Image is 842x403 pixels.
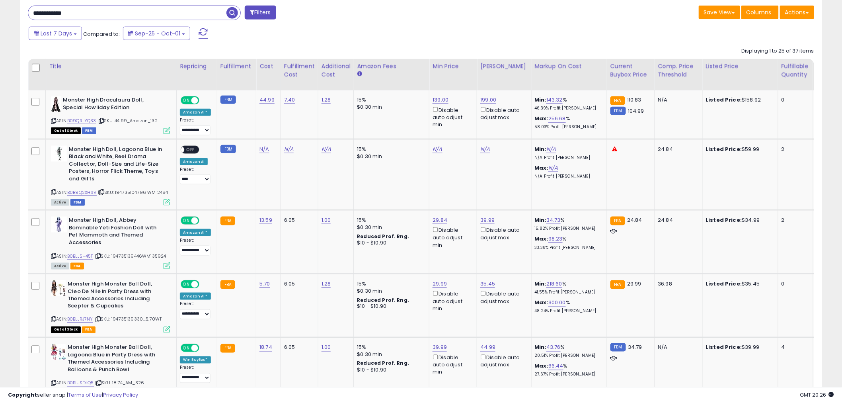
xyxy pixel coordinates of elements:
b: Monster High Doll, Lagoona Blue in Black and White, Reel Drama Collector, Doll-Size and Life-Size... [69,146,166,185]
b: Monster High Monster Ball Doll, Cleo De Nile in Party Dress with Themed Accessories Including Sce... [68,280,164,312]
span: 34.79 [628,344,642,351]
div: % [535,115,601,130]
div: Preset: [180,238,211,256]
button: Filters [245,6,276,20]
div: Disable auto adjust max [480,226,525,241]
b: Max: [535,362,549,370]
a: 13.59 [259,216,272,224]
div: 6.05 [284,344,312,351]
b: Min: [535,96,547,104]
small: FBM [610,343,626,352]
div: $59.99 [706,146,772,153]
p: 58.03% Profit [PERSON_NAME] [535,124,601,130]
small: FBA [220,280,235,289]
div: Markup on Cost [535,62,604,70]
p: 15.82% Profit [PERSON_NAME] [535,226,601,231]
b: Min: [535,344,547,351]
span: | SKU: 194735104796 WM 2484 [98,189,168,196]
small: FBM [610,107,626,115]
div: $35.45 [706,280,772,288]
small: FBA [610,96,625,105]
small: FBA [610,280,625,289]
strong: Copyright [8,391,37,399]
a: 1.28 [322,280,331,288]
div: [PERSON_NAME] [480,62,528,70]
div: 0 [782,96,806,104]
p: 27.67% Profit [PERSON_NAME] [535,372,601,378]
div: 6.05 [284,217,312,224]
p: N/A Profit [PERSON_NAME] [535,174,601,179]
div: 6.05 [284,280,312,288]
div: Disable auto adjust min [433,226,471,248]
small: FBM [220,96,236,104]
div: $39.99 [706,344,772,351]
a: N/A [480,145,490,153]
b: Min: [535,280,547,288]
div: $10 - $10.90 [357,367,423,374]
b: Listed Price: [706,280,742,288]
div: Repricing [180,62,214,70]
small: FBA [220,344,235,353]
a: 39.99 [480,216,495,224]
span: ON [181,217,191,224]
a: Privacy Policy [103,391,138,399]
div: Min Price [433,62,474,70]
div: Cost [259,62,277,70]
button: Columns [741,6,779,19]
span: ON [181,345,191,352]
a: 39.99 [433,344,447,352]
div: ASIN: [51,217,170,268]
b: Reduced Prof. Rng. [357,360,409,367]
a: 256.68 [548,115,566,123]
div: 15% [357,344,423,351]
a: B0B9Q2XH6V [67,189,97,196]
a: 34.73 [546,216,561,224]
div: $0.30 min [357,153,423,160]
div: ASIN: [51,280,170,332]
a: 5.70 [259,280,270,288]
div: % [535,344,601,359]
div: ASIN: [51,146,170,205]
a: B09QRLYQ33 [67,117,96,124]
a: 98.23 [548,235,563,243]
img: 41y5PLLTpLL._SL40_.jpg [51,96,61,112]
div: Fulfillment [220,62,253,70]
p: N/A Profit [PERSON_NAME] [535,155,601,160]
a: Terms of Use [68,391,102,399]
span: 24.84 [627,216,642,224]
span: 2025-10-10 20:26 GMT [800,391,834,399]
a: N/A [284,145,294,153]
b: Reduced Prof. Rng. [357,297,409,303]
div: $34.99 [706,217,772,224]
a: 18.74 [259,344,272,352]
img: 51lfOJrWXNL._SL40_.jpg [51,280,66,296]
div: Disable auto adjust min [433,353,471,376]
span: FBA [70,263,84,270]
a: 199.00 [480,96,496,104]
p: 41.55% Profit [PERSON_NAME] [535,290,601,295]
div: seller snap | | [8,391,138,399]
div: Fulfillable Quantity [782,62,809,79]
div: Amazon Fees [357,62,426,70]
p: 20.51% Profit [PERSON_NAME] [535,353,601,359]
span: | SKU: 194735139330_5.70WT [94,316,162,323]
a: 300.00 [548,299,566,307]
span: 29.99 [627,280,641,288]
img: 31zy4I3sFZL._SL40_.jpg [51,146,67,162]
div: Listed Price [706,62,775,70]
b: Max: [535,235,549,243]
div: $158.92 [706,96,772,104]
a: 139.00 [433,96,448,104]
span: | SKU: 194735139446WM135924 [94,253,166,259]
span: OFF [198,281,211,288]
a: 1.28 [322,96,331,104]
div: Disable auto adjust min [433,290,471,312]
small: FBM [220,145,236,153]
div: % [535,363,601,378]
a: 66.44 [548,362,563,370]
a: N/A [259,145,269,153]
small: FBA [610,217,625,225]
a: 1.00 [322,344,331,352]
span: ON [181,97,191,104]
b: Reduced Prof. Rng. [357,233,409,240]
